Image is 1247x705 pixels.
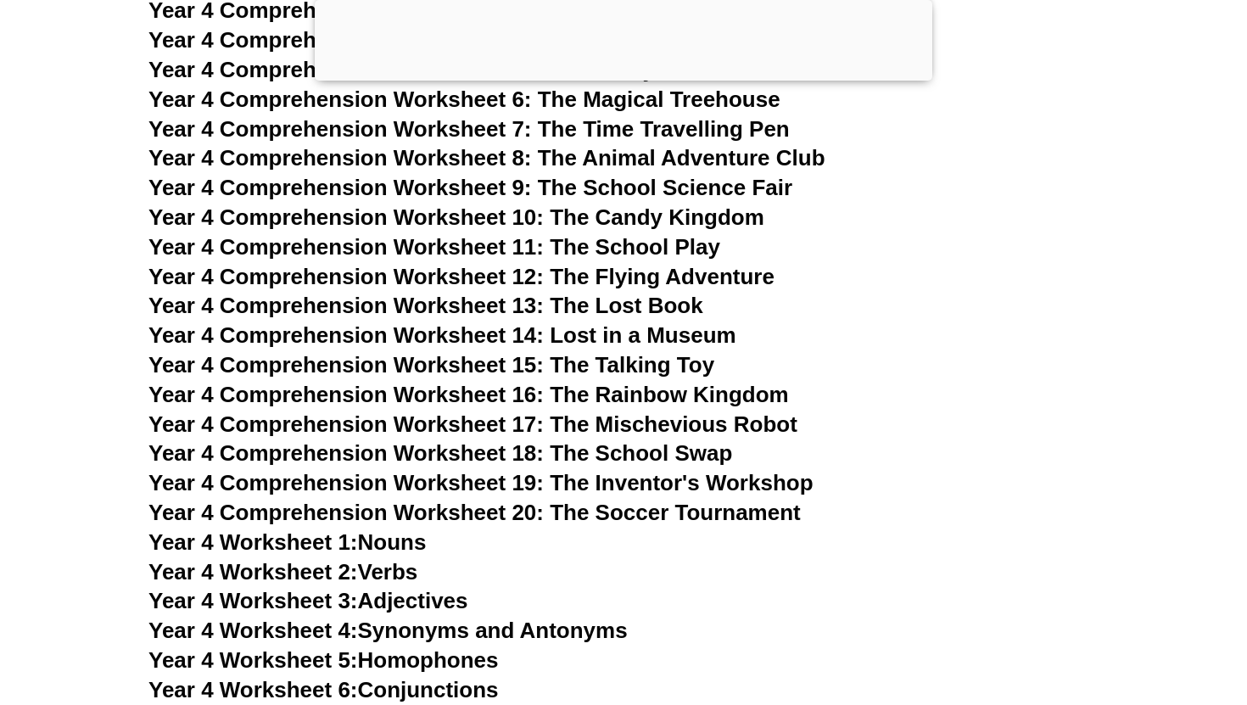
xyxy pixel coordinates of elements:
a: Year 4 Worksheet 5:Homophones [148,647,499,673]
a: Year 4 Comprehension Worksheet 19: The Inventor's Workshop [148,470,814,495]
a: Year 4 Comprehension Worksheet 17: The Mischevious Robot [148,411,797,437]
span: Year 4 Worksheet 5: [148,647,358,673]
a: Year 4 Comprehension Worksheet 15: The Talking Toy [148,352,714,378]
a: Year 4 Comprehension Worksheet 14: Lost in a Museum [148,322,736,348]
a: Year 4 Comprehension Worksheet 18: The School Swap [148,440,732,466]
a: Year 4 Comprehension Worksheet 5: The Woolly Mammoth [148,57,765,82]
a: Year 4 Comprehension Worksheet 4: Lost in Time [148,27,667,53]
iframe: Chat Widget [956,513,1247,705]
a: Year 4 Comprehension Worksheet 6: The Magical Treehouse [148,87,780,112]
a: Year 4 Comprehension Worksheet 8: The Animal Adventure Club [148,145,825,171]
a: Year 4 Worksheet 1:Nouns [148,529,426,555]
span: Year 4 Worksheet 1: [148,529,358,555]
span: Year 4 Worksheet 6: [148,677,358,702]
a: Year 4 Comprehension Worksheet 20: The Soccer Tournament [148,500,801,525]
a: Year 4 Comprehension Worksheet 13: The Lost Book [148,293,703,318]
a: Year 4 Comprehension Worksheet 7: The Time Travelling Pen [148,116,790,142]
a: Year 4 Worksheet 4:Synonyms and Antonyms [148,618,628,643]
a: Year 4 Comprehension Worksheet 11: The School Play [148,234,720,260]
span: Year 4 Worksheet 3: [148,588,358,613]
a: Year 4 Comprehension Worksheet 16: The Rainbow Kingdom [148,382,789,407]
a: Year 4 Worksheet 6:Conjunctions [148,677,499,702]
a: Year 4 Worksheet 3:Adjectives [148,588,468,613]
a: Year 4 Comprehension Worksheet 9: The School Science Fair [148,175,792,200]
a: Year 4 Comprehension Worksheet 10: The Candy Kingdom [148,204,764,230]
a: Year 4 Worksheet 2:Verbs [148,559,417,585]
span: Year 4 Worksheet 4: [148,618,358,643]
a: Year 4 Comprehension Worksheet 12: The Flying Adventure [148,264,774,289]
span: Year 4 Worksheet 2: [148,559,358,585]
